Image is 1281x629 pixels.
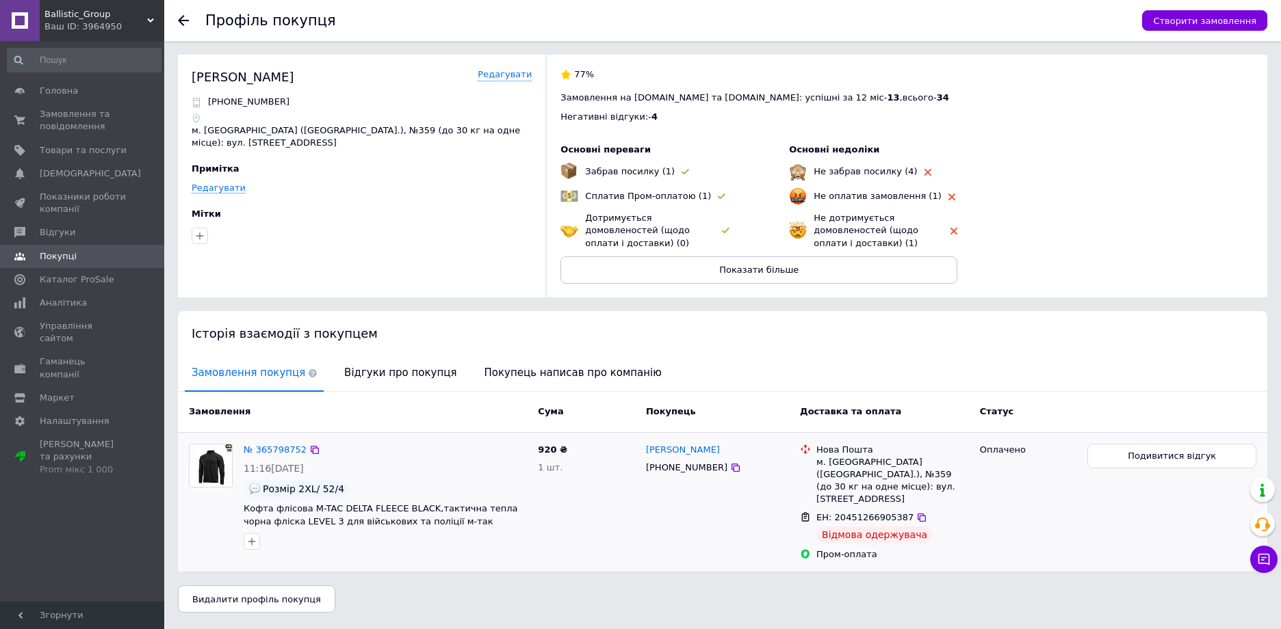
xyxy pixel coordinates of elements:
span: Не оплатив замовлення (1) [814,191,941,201]
img: rating-tag-type [682,169,689,175]
span: 34 [937,92,949,103]
span: Примітка [192,163,240,174]
a: № 365798752 [244,444,307,455]
span: Управління сайтом [40,320,127,345]
a: Редагувати [478,68,532,81]
button: Подивитися відгук [1087,444,1256,469]
div: Повернутися назад [178,15,189,26]
span: Дотримується домовленостей (щодо оплати і доставки) (0) [585,213,690,247]
span: 4 [651,111,658,122]
span: Ballistic_Group [44,8,147,21]
img: rating-tag-type [722,228,729,234]
span: Замовлення покупця [185,356,324,390]
span: Не дотримується домовленостей (щодо оплати і доставки) (1) [814,213,918,247]
span: Основні недоліки [789,144,879,155]
div: Prom мікс 1 000 [40,464,127,476]
img: :speech_balloon: [249,483,260,494]
span: Негативні відгуки: - [560,111,651,122]
img: emoji [789,187,807,205]
a: Кофта флісова M-TAC DELTA FLEECE BLACK,тактична тепла чорна фліска LEVEL 3 для військових та полі... [244,503,518,526]
div: Нова Пошта [816,444,969,456]
span: Доставка та оплата [800,406,901,416]
div: Пром-оплата [816,548,969,561]
span: [DEMOGRAPHIC_DATA] [40,168,141,180]
div: [PERSON_NAME] [192,68,294,85]
span: Аналітика [40,297,87,309]
span: Відгуки [40,226,75,239]
button: Створити замовлення [1142,10,1267,31]
span: Маркет [40,392,75,404]
span: 77% [574,69,594,79]
span: 11:16[DATE] [244,463,304,474]
span: Cума [538,406,563,416]
img: emoji [789,222,807,239]
input: Пошук [7,48,161,72]
span: ЕН: 20451266905387 [816,512,914,522]
div: Відмова одержувача [816,526,933,543]
img: rating-tag-type [718,193,725,200]
span: 920 ₴ [538,444,567,455]
img: emoji [560,187,578,205]
span: Покупець [646,406,696,416]
span: Видалити профіль покупця [192,594,321,604]
div: Ваш ID: 3964950 [44,21,164,33]
img: rating-tag-type [950,228,957,235]
span: Основні переваги [560,144,651,155]
p: м. [GEOGRAPHIC_DATA] ([GEOGRAPHIC_DATA].), №359 (до 30 кг на одне місце): вул. [STREET_ADDRESS] [192,124,532,149]
h1: Профіль покупця [205,12,336,29]
span: Замовлення [189,406,250,416]
div: м. [GEOGRAPHIC_DATA] ([GEOGRAPHIC_DATA].), №359 (до 30 кг на одне місце): вул. [STREET_ADDRESS] [816,456,969,506]
button: Видалити профіль покупця [178,585,335,613]
img: emoji [560,222,578,239]
span: [PERSON_NAME] та рахунки [40,438,127,476]
span: Відгуки про покупця [337,356,463,390]
span: Покупці [40,250,77,263]
span: Показники роботи компанії [40,191,127,215]
span: Не забрав посилку (4) [814,166,917,176]
span: Гаманець компанії [40,356,127,380]
img: emoji [560,163,577,179]
div: Оплачено [980,444,1077,456]
img: rating-tag-type [948,193,955,200]
button: Чат з покупцем [1250,546,1278,573]
span: Статус [980,406,1014,416]
span: Сплатив Пром-оплатою (1) [585,191,711,201]
span: 1 шт. [538,462,562,472]
img: Фото товару [190,444,232,487]
span: Показати більше [719,265,799,275]
span: Розмір 2XL/ 52/4 [263,483,344,494]
button: Показати більше [560,256,957,284]
span: Каталог ProSale [40,273,114,286]
span: Мітки [192,209,221,219]
span: Налаштування [40,415,109,427]
span: Головна [40,85,78,97]
span: Забрав посилку (1) [585,166,675,176]
span: 13 [887,92,899,103]
span: Товари та послуги [40,144,127,157]
a: Редагувати [192,183,246,193]
div: [PHONE_NUMBER] [643,459,730,477]
span: Покупець написав про компанію [478,356,669,390]
span: Замовлення та повідомлення [40,108,127,133]
span: Створити замовлення [1153,16,1256,26]
span: Історія взаємодії з покупцем [192,326,378,340]
span: Замовлення на [DOMAIN_NAME] та [DOMAIN_NAME]: успішні за 12 міс - , всього - [560,92,948,103]
a: Фото товару [189,444,233,487]
p: [PHONE_NUMBER] [208,96,289,108]
img: emoji [789,163,807,180]
a: [PERSON_NAME] [646,444,720,457]
span: Подивитися відгук [1128,450,1216,463]
img: rating-tag-type [924,169,931,176]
